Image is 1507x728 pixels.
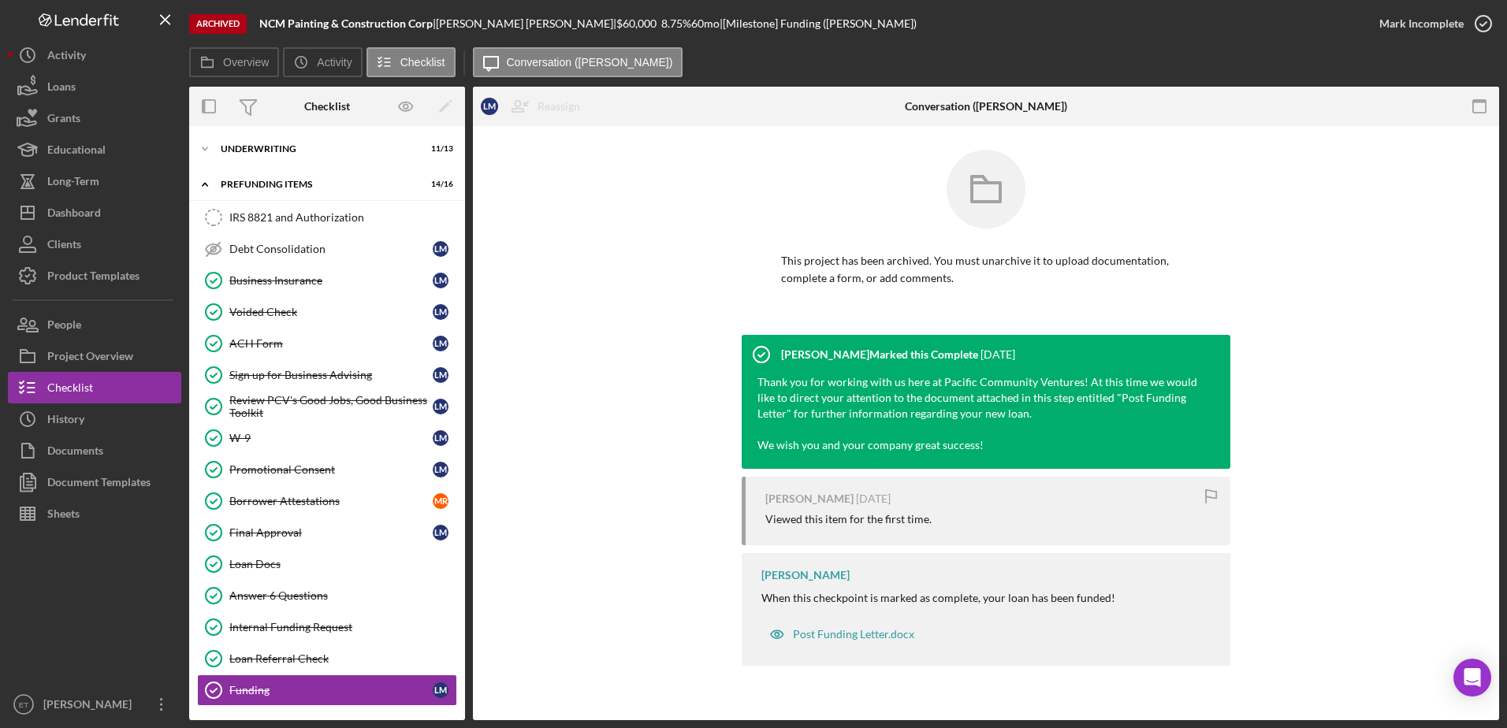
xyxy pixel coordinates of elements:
[197,296,457,328] a: Voided CheckLM
[538,91,580,122] div: Reassign
[8,260,181,292] button: Product Templates
[229,306,433,318] div: Voided Check
[197,485,457,517] a: Borrower AttestationsMR
[47,435,103,470] div: Documents
[8,340,181,372] a: Project Overview
[221,180,414,189] div: Prefunding Items
[856,492,891,505] time: 2025-03-25 01:05
[47,498,80,533] div: Sheets
[616,17,661,30] div: $60,000
[229,337,433,350] div: ACH Form
[47,165,99,201] div: Long-Term
[283,47,362,77] button: Activity
[47,309,81,344] div: People
[197,265,457,296] a: Business InsuranceLM
[436,17,616,30] div: [PERSON_NAME] [PERSON_NAME] |
[433,525,448,540] div: L M
[765,492,854,505] div: [PERSON_NAME]
[229,463,433,476] div: Promotional Consent
[757,374,1199,453] div: Thank you for working with us here at Pacific Community Ventures! At this time we would like to d...
[47,102,80,138] div: Grants
[433,336,448,351] div: L M
[229,652,456,665] div: Loan Referral Check
[400,56,445,69] label: Checklist
[197,359,457,391] a: Sign up for Business AdvisingLM
[8,165,181,197] button: Long-Term
[8,466,181,498] button: Document Templates
[39,689,142,724] div: [PERSON_NAME]
[433,273,448,288] div: L M
[229,526,433,539] div: Final Approval
[197,391,457,422] a: Review PCV's Good Jobs, Good Business ToolkitLM
[223,56,269,69] label: Overview
[433,462,448,477] div: L M
[481,98,498,115] div: L M
[661,17,691,30] div: 8.75 %
[425,144,453,154] div: 11 / 13
[691,17,720,30] div: 60 mo
[197,328,457,359] a: ACH FormLM
[980,348,1015,361] time: 2025-04-03 19:02
[720,17,917,30] div: | [Milestone] Funding ([PERSON_NAME])
[197,517,457,548] a: Final ApprovalLM
[793,628,914,641] div: Post Funding Letter.docx
[761,589,1115,607] p: When this checkpoint is marked as complete, your loan has been funded!
[229,558,456,570] div: Loan Docs
[229,432,433,444] div: W-9
[1364,8,1499,39] button: Mark Incomplete
[19,700,28,709] text: ET
[197,202,457,233] a: IRS 8821 and Authorization
[8,403,181,435] a: History
[1453,659,1491,696] div: Open Intercom Messenger
[259,17,433,30] b: NCM Painting & Construction Corp
[221,144,414,154] div: Underwriting
[47,228,81,264] div: Clients
[433,430,448,446] div: L M
[47,340,133,376] div: Project Overview
[781,252,1191,288] p: This project has been archived. You must unarchive it to upload documentation, complete a form, o...
[8,39,181,71] a: Activity
[229,495,433,507] div: Borrower Attestations
[47,134,106,169] div: Educational
[1379,8,1464,39] div: Mark Incomplete
[47,372,93,407] div: Checklist
[367,47,456,77] button: Checklist
[473,91,596,122] button: LMReassign
[304,100,350,113] div: Checklist
[433,682,448,698] div: L M
[229,621,456,633] div: Internal Funding Request
[905,100,1067,113] div: Conversation ([PERSON_NAME])
[8,498,181,529] button: Sheets
[433,241,448,257] div: L M
[197,643,457,674] a: Loan Referral Check
[8,228,181,260] a: Clients
[197,580,457,611] a: Answer 6 Questions
[473,47,683,77] button: Conversation ([PERSON_NAME])
[8,71,181,102] button: Loans
[229,274,433,287] div: Business Insurance
[8,372,181,403] button: Checklist
[197,611,457,643] a: Internal Funding Request
[433,367,448,383] div: L M
[8,197,181,228] button: Dashboard
[229,684,433,696] div: Funding
[781,348,978,361] div: [PERSON_NAME] Marked this Complete
[433,493,448,509] div: M R
[47,71,76,106] div: Loans
[8,689,181,720] button: ET[PERSON_NAME]
[8,309,181,340] button: People
[197,548,457,580] a: Loan Docs
[229,589,456,602] div: Answer 6 Questions
[8,134,181,165] button: Educational
[8,102,181,134] button: Grants
[197,454,457,485] a: Promotional ConsentLM
[761,618,922,650] button: Post Funding Letter.docx
[189,47,279,77] button: Overview
[47,197,101,232] div: Dashboard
